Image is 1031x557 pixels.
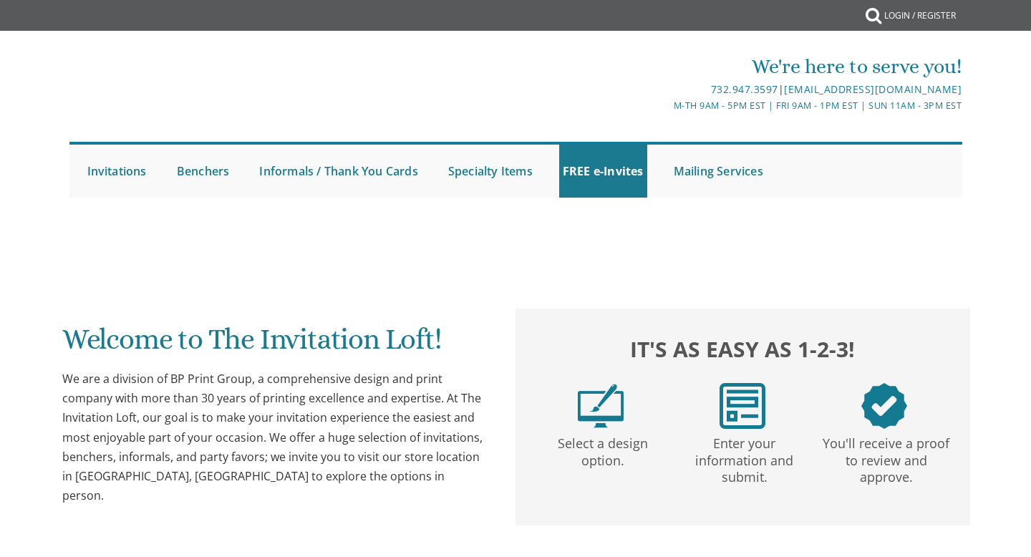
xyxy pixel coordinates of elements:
img: step3.png [861,383,907,429]
img: step1.png [578,383,624,429]
div: M-Th 9am - 5pm EST | Fri 9am - 1pm EST | Sun 11am - 3pm EST [367,98,962,113]
a: Invitations [84,145,150,198]
a: FREE e-Invites [559,145,647,198]
a: Benchers [173,145,233,198]
a: 732.947.3597 [711,82,778,96]
a: Mailing Services [670,145,767,198]
div: | [367,81,962,98]
h1: Welcome to The Invitation Loft! [62,324,488,366]
a: Informals / Thank You Cards [256,145,421,198]
a: [EMAIL_ADDRESS][DOMAIN_NAME] [784,82,962,96]
p: Select a design option. [535,429,671,470]
img: step2.png [720,383,765,429]
a: Specialty Items [445,145,536,198]
p: You'll receive a proof to review and approve. [818,429,954,486]
p: Enter your information and submit. [677,429,813,486]
div: We're here to serve you! [367,52,962,81]
h2: It's as easy as 1-2-3! [530,333,955,365]
div: We are a division of BP Print Group, a comprehensive design and print company with more than 30 y... [62,369,488,505]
